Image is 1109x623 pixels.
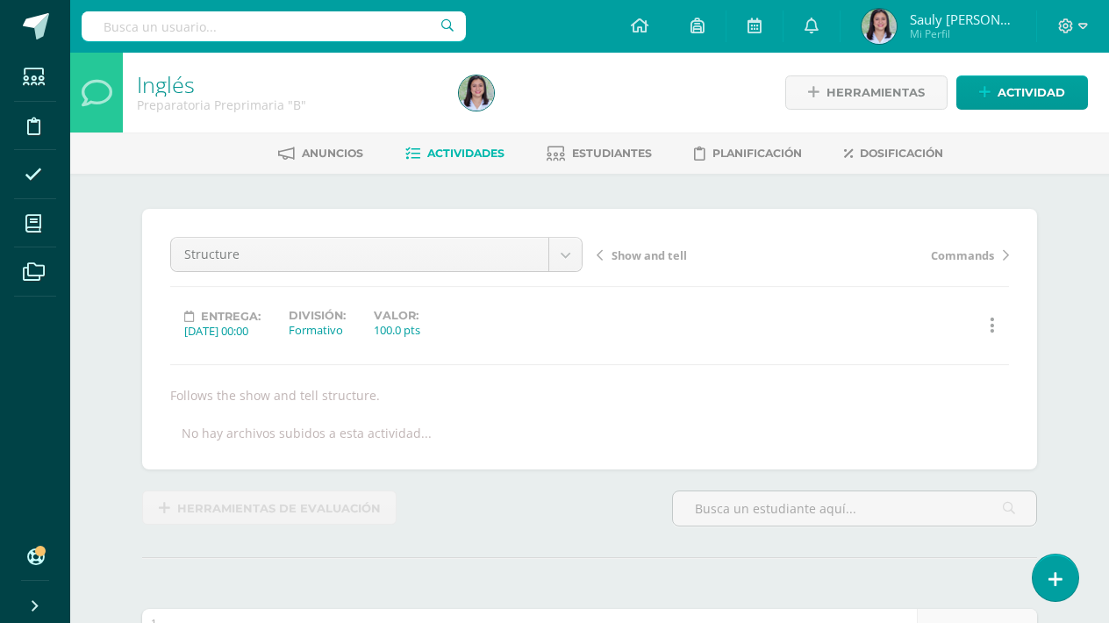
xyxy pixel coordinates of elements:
[177,492,381,525] span: Herramientas de evaluación
[826,76,925,109] span: Herramientas
[137,97,438,113] div: Preparatoria Preprimaria 'B'
[547,140,652,168] a: Estudiantes
[82,11,466,41] input: Busca un usuario...
[163,387,1016,404] div: Follows the show and tell structure.
[278,140,363,168] a: Anuncios
[459,75,494,111] img: 5f79680b61b443d1d4ae779ac156e769.png
[302,147,363,160] span: Anuncios
[374,309,420,322] label: Valor:
[184,238,535,271] span: Structure
[405,140,504,168] a: Actividades
[931,247,994,263] span: Commands
[860,147,943,160] span: Dosificación
[785,75,948,110] a: Herramientas
[712,147,802,160] span: Planificación
[910,11,1015,28] span: Sauly [PERSON_NAME]
[572,147,652,160] span: Estudiantes
[137,69,195,99] a: Inglés
[289,309,346,322] label: División:
[910,26,1015,41] span: Mi Perfil
[184,323,261,339] div: [DATE] 00:00
[612,247,687,263] span: Show and tell
[137,72,438,97] h1: Inglés
[862,9,897,44] img: 5f79680b61b443d1d4ae779ac156e769.png
[171,238,582,271] a: Structure
[427,147,504,160] span: Actividades
[182,425,432,441] div: No hay archivos subidos a esta actividad...
[803,246,1009,263] a: Commands
[201,310,261,323] span: Entrega:
[597,246,803,263] a: Show and tell
[694,140,802,168] a: Planificación
[998,76,1065,109] span: Actividad
[673,491,1036,526] input: Busca un estudiante aquí...
[374,322,420,338] div: 100.0 pts
[289,322,346,338] div: Formativo
[844,140,943,168] a: Dosificación
[956,75,1088,110] a: Actividad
